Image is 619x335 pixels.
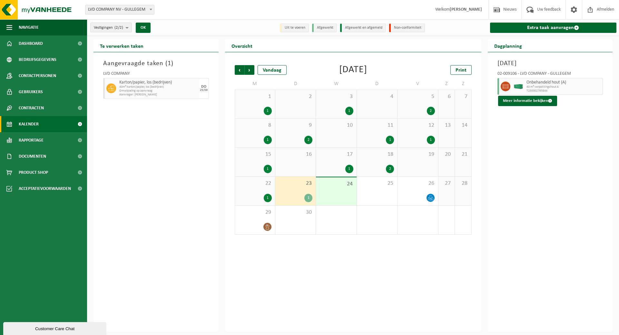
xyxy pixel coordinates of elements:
div: 2 [427,107,435,115]
span: 7 [458,93,468,100]
span: 40m³ karton/papier, los (bedrijven) [119,85,198,89]
count: (2/2) [114,25,123,30]
span: Volgende [245,65,254,75]
span: 8 [238,122,272,129]
span: Contactpersonen [19,68,56,84]
a: Print [450,65,472,75]
span: Karton/papier, los (bedrijven) [119,80,198,85]
div: 1 [386,136,394,144]
span: 21 [458,151,468,158]
div: 2 [386,165,394,173]
div: 1 [345,165,353,173]
span: 17 [319,151,353,158]
img: HK-XC-40-GN-00 [514,84,523,89]
span: 4 [360,93,394,100]
span: Vestigingen [94,23,123,33]
span: 3 [319,93,353,100]
button: Vestigingen(2/2) [90,23,132,32]
span: T250002793844 [526,89,601,93]
span: 15 [238,151,272,158]
h3: [DATE] [497,59,603,68]
span: 24 [319,181,353,188]
span: Navigatie [19,19,39,35]
span: Acceptatievoorwaarden [19,181,71,197]
td: D [275,78,316,90]
span: LVD COMPANY NV - GULLEGEM [85,5,154,14]
span: 11 [360,122,394,129]
span: 27 [442,180,451,187]
div: 1 [264,136,272,144]
button: Meer informatie bekijken [498,96,557,106]
li: Uit te voeren [280,24,309,32]
h2: Te verwerken taken [93,39,150,52]
span: 9 [279,122,312,129]
div: 1 [427,136,435,144]
span: Omwisseling op aanvraag [119,89,198,93]
div: Vandaag [258,65,287,75]
div: 1 [264,107,272,115]
h2: Overzicht [225,39,259,52]
div: 1 [264,165,272,173]
button: OK [136,23,151,33]
iframe: chat widget [3,321,108,335]
li: Non-conformiteit [389,24,425,32]
strong: [PERSON_NAME] [450,7,482,12]
span: 28 [458,180,468,187]
td: Z [438,78,455,90]
span: 6 [442,93,451,100]
span: 29 [238,209,272,216]
span: Vorige [235,65,244,75]
h2: Dagplanning [488,39,528,52]
span: 19 [401,151,435,158]
span: 40 m³ verpakkingshout A [526,85,601,89]
td: M [235,78,275,90]
td: V [398,78,438,90]
h3: Aangevraagde taken ( ) [103,59,209,68]
span: 20 [442,151,451,158]
span: 16 [279,151,312,158]
div: 02-009106 - LVD COMPANY - GULLEGEM [497,72,603,78]
span: 10 [319,122,353,129]
li: Afgewerkt [312,24,337,32]
div: DO [201,85,206,89]
td: Z [455,78,471,90]
span: 26 [401,180,435,187]
div: 25/09 [200,89,208,92]
span: 1 [238,93,272,100]
span: Dashboard [19,35,43,52]
span: 25 [360,180,394,187]
span: Gebruikers [19,84,43,100]
span: 1 [168,60,171,67]
div: 1 [345,107,353,115]
span: Rapportage [19,132,44,148]
div: 1 [304,194,312,202]
span: 5 [401,93,435,100]
td: W [316,78,357,90]
span: Print [456,68,467,73]
div: [DATE] [339,65,367,75]
span: 30 [279,209,312,216]
span: Contracten [19,100,44,116]
li: Afgewerkt en afgemeld [340,24,386,32]
span: 13 [442,122,451,129]
span: Kalender [19,116,39,132]
span: Bedrijfsgegevens [19,52,56,68]
span: 2 [279,93,312,100]
div: 2 [304,136,312,144]
span: 23 [279,180,312,187]
span: Documenten [19,148,46,164]
span: LVD COMPANY NV - GULLEGEM [85,5,154,15]
td: D [357,78,398,90]
div: 1 [264,194,272,202]
a: Extra taak aanvragen [490,23,617,33]
div: LVD COMPANY [103,72,209,78]
span: 12 [401,122,435,129]
span: Product Shop [19,164,48,181]
span: 22 [238,180,272,187]
span: 14 [458,122,468,129]
span: Onbehandeld hout (A) [526,80,601,85]
span: Aanvrager: [PERSON_NAME] [119,93,198,97]
span: 18 [360,151,394,158]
